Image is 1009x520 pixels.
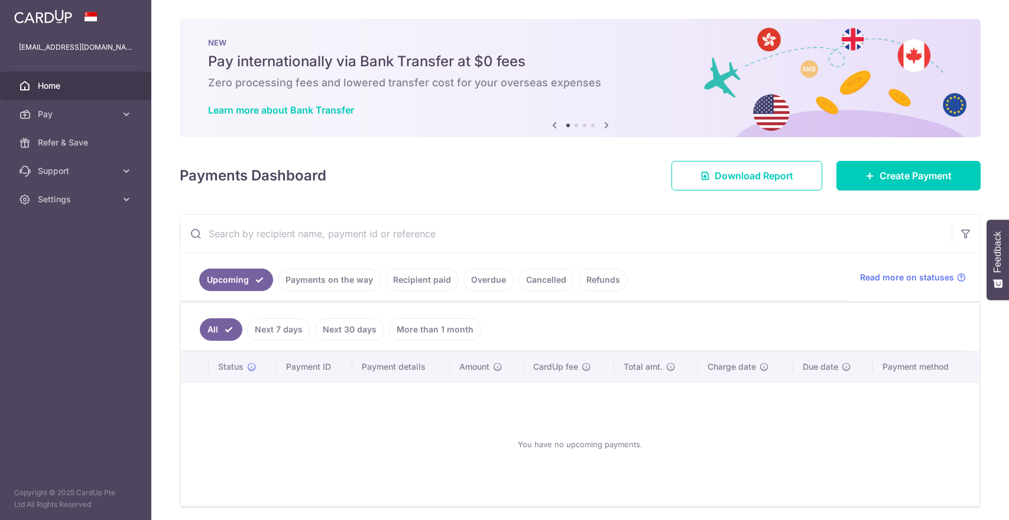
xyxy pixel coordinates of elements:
th: Payment details [352,351,450,382]
span: Home [38,80,116,92]
button: Feedback - Show survey [987,219,1009,300]
span: Refer & Save [38,137,116,148]
span: Charge date [708,361,756,373]
a: Learn more about Bank Transfer [208,104,354,116]
p: NEW [208,38,952,47]
span: Download Report [715,169,793,183]
th: Payment method [873,351,979,382]
a: Upcoming [199,269,273,291]
a: Download Report [671,161,822,190]
span: Feedback [992,231,1003,273]
span: Due date [803,361,838,373]
a: All [200,318,242,341]
a: More than 1 month [389,318,481,341]
input: Search by recipient name, payment id or reference [180,215,952,253]
span: CardUp fee [533,361,578,373]
a: Payments on the way [278,269,381,291]
h6: Zero processing fees and lowered transfer cost for your overseas expenses [208,76,952,90]
img: Bank transfer banner [180,19,981,137]
a: Next 30 days [315,318,384,341]
a: Cancelled [518,269,574,291]
a: Read more on statuses [860,272,966,283]
h4: Payments Dashboard [180,165,326,186]
h5: Pay internationally via Bank Transfer at $0 fees [208,52,952,71]
a: Refunds [579,269,628,291]
span: Create Payment [880,169,952,183]
p: [EMAIL_ADDRESS][DOMAIN_NAME] [19,41,132,53]
span: Support [38,165,116,177]
span: Settings [38,193,116,205]
span: Pay [38,108,116,120]
span: Status [218,361,244,373]
a: Overdue [463,269,514,291]
th: Payment ID [277,351,352,382]
div: You have no upcoming payments. [195,392,965,496]
span: Amount [459,361,489,373]
a: Next 7 days [247,318,310,341]
span: Read more on statuses [860,272,954,283]
span: Total amt. [624,361,663,373]
a: Recipient paid [385,269,459,291]
a: Create Payment [836,161,981,190]
img: CardUp [14,9,72,24]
